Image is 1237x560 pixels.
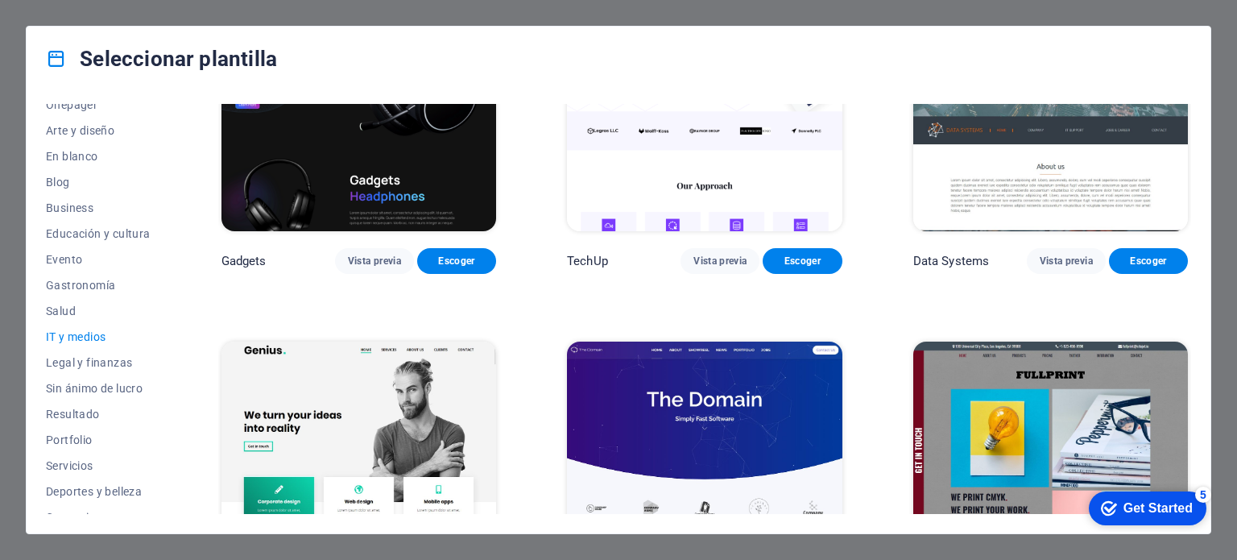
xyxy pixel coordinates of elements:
[693,255,747,268] span: Vista previa
[48,18,117,32] div: Get Started
[46,305,151,317] span: Salud
[913,253,990,269] p: Data Systems
[46,253,151,266] span: Evento
[46,350,151,375] button: Legal y finanzas
[46,201,151,214] span: Business
[348,255,401,268] span: Vista previa
[46,459,151,472] span: Servicios
[46,427,151,453] button: Portfolio
[335,248,414,274] button: Vista previa
[46,504,151,530] button: Comercios
[46,150,151,163] span: En blanco
[430,255,483,268] span: Escoger
[46,298,151,324] button: Salud
[1109,248,1188,274] button: Escoger
[46,98,151,111] span: Onepager
[46,330,151,343] span: IT y medios
[221,253,267,269] p: Gadgets
[46,227,151,240] span: Educación y cultura
[46,124,151,137] span: Arte y diseño
[46,247,151,272] button: Evento
[119,3,135,19] div: 5
[46,92,151,118] button: Onepager
[46,408,151,421] span: Resultado
[776,255,829,268] span: Escoger
[567,253,608,269] p: TechUp
[46,375,151,401] button: Sin ánimo de lucro
[46,221,151,247] button: Educación y cultura
[763,248,842,274] button: Escoger
[46,479,151,504] button: Deportes y belleza
[46,143,151,169] button: En blanco
[13,8,130,42] div: Get Started 5 items remaining, 0% complete
[46,401,151,427] button: Resultado
[1122,255,1175,268] span: Escoger
[1027,248,1106,274] button: Vista previa
[46,382,151,395] span: Sin ánimo de lucro
[46,356,151,369] span: Legal y finanzas
[46,453,151,479] button: Servicios
[417,248,496,274] button: Escoger
[46,272,151,298] button: Gastronomía
[46,324,151,350] button: IT y medios
[46,279,151,292] span: Gastronomía
[46,169,151,195] button: Blog
[46,485,151,498] span: Deportes y belleza
[46,46,277,72] h4: Seleccionar plantilla
[681,248,759,274] button: Vista previa
[46,511,151,524] span: Comercios
[46,176,151,189] span: Blog
[1040,255,1093,268] span: Vista previa
[46,195,151,221] button: Business
[46,118,151,143] button: Arte y diseño
[46,433,151,446] span: Portfolio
